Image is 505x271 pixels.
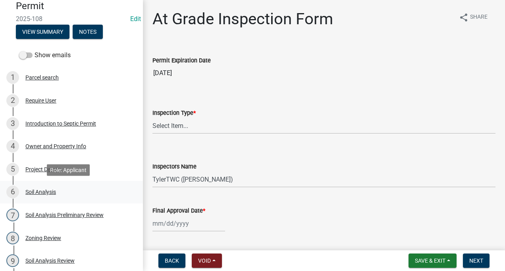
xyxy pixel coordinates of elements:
label: Show emails [19,50,71,60]
button: Notes [73,25,103,39]
button: Next [463,254,490,268]
i: share [459,13,468,22]
div: 4 [6,140,19,153]
button: Save & Exit [409,254,457,268]
div: Require User [25,98,56,103]
a: Edit [130,15,141,23]
wm-modal-confirm: Summary [16,29,69,35]
h1: At Grade Inspection Form [152,10,333,29]
div: 3 [6,117,19,130]
div: Soil Analysis Preliminary Review [25,212,104,218]
div: 5 [6,163,19,176]
button: Void [192,254,222,268]
input: mm/dd/yyyy [152,215,225,232]
span: Back [165,257,179,264]
wm-modal-confirm: Edit Application Number [130,15,141,23]
span: 2025-108 [16,15,127,23]
div: Introduction to Septic Permit [25,121,96,126]
div: Soil Analysis [25,189,56,195]
span: Void [198,257,211,264]
button: View Summary [16,25,69,39]
label: Permit Expiration Date [152,58,211,64]
div: Project Details [25,166,61,172]
div: Role: Applicant [47,164,90,176]
div: Owner and Property Info [25,143,86,149]
div: 9 [6,254,19,267]
span: Next [469,257,483,264]
div: Soil Analysis Review [25,258,75,263]
div: 7 [6,209,19,221]
div: 8 [6,232,19,244]
label: Inspectors Name [152,164,197,170]
div: 6 [6,186,19,198]
div: 2 [6,94,19,107]
div: Zoning Review [25,235,61,241]
span: Share [470,13,488,22]
label: Final Approval Date [152,208,205,214]
div: 1 [6,71,19,84]
div: Parcel search [25,75,59,80]
label: Inspection Type [152,110,196,116]
span: Save & Exit [415,257,445,264]
button: Back [158,254,185,268]
wm-modal-confirm: Notes [73,29,103,35]
button: shareShare [453,10,494,25]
